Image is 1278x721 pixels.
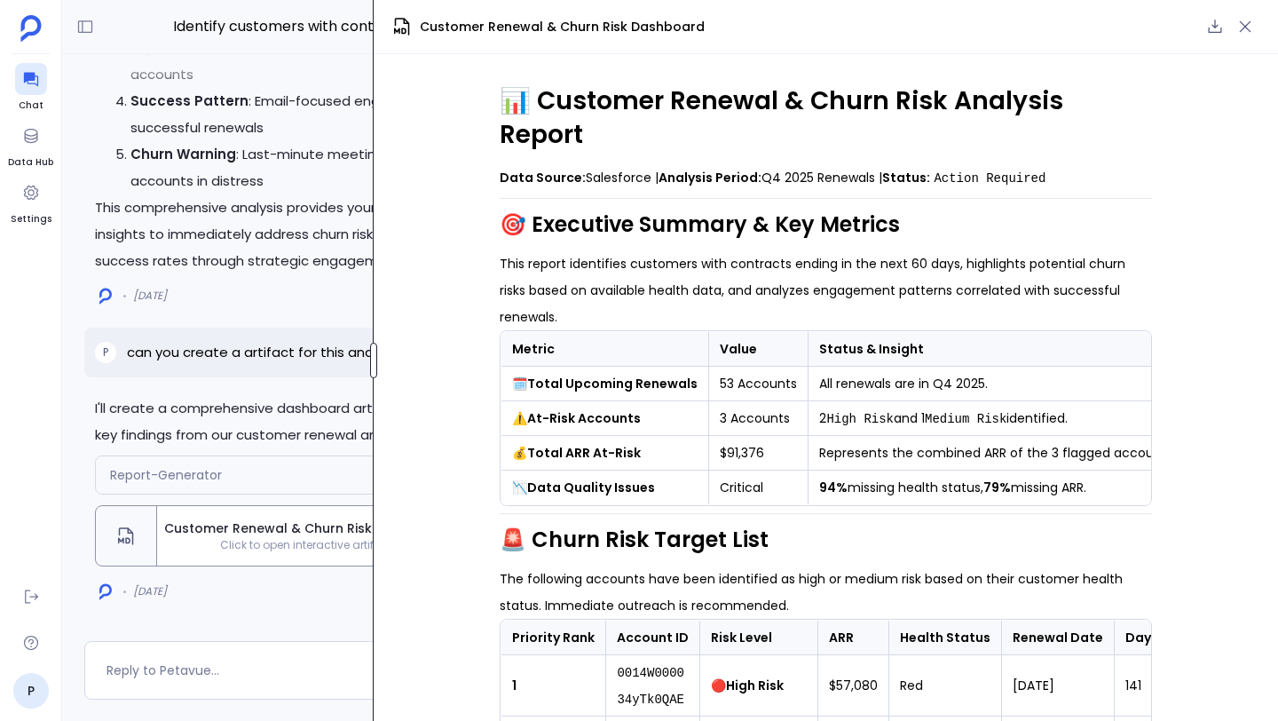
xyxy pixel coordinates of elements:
a: P [13,673,49,709]
img: petavue logo [20,15,42,42]
span: Settings [11,212,51,226]
a: Data Hub [8,120,53,170]
span: Data Hub [8,155,53,170]
a: Chat [15,63,47,113]
a: Settings [11,177,51,226]
span: Chat [15,99,47,113]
